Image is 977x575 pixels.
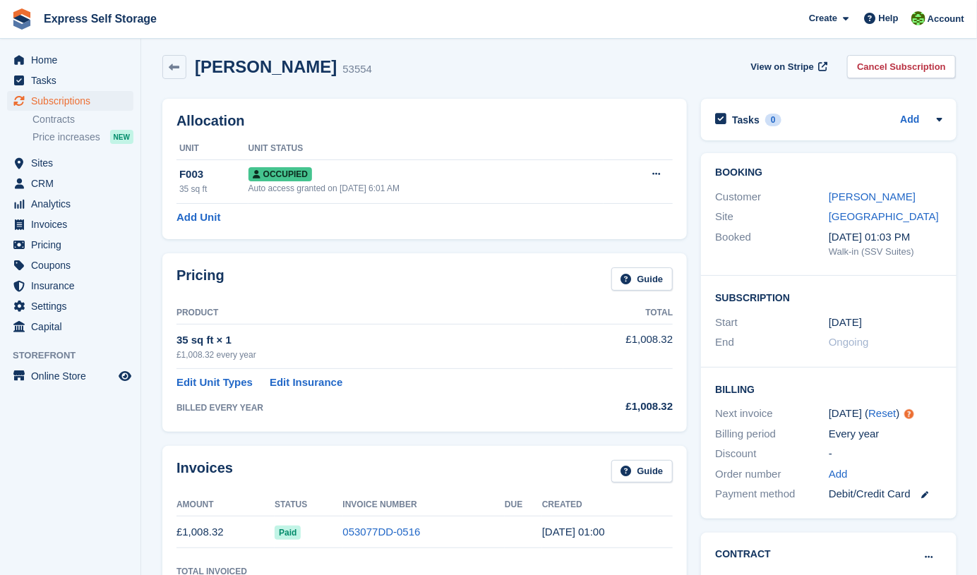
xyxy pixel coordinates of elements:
div: [DATE] ( ) [829,406,942,422]
span: Help [879,11,899,25]
a: menu [7,50,133,70]
a: Reset [868,407,896,419]
a: menu [7,317,133,337]
th: Created [542,494,673,516]
span: Occupied [248,167,312,181]
div: [DATE] 01:03 PM [829,229,942,246]
a: menu [7,255,133,275]
span: Sites [31,153,116,173]
div: Payment method [715,486,829,502]
span: Invoices [31,214,116,234]
span: Home [31,50,116,70]
span: Settings [31,296,116,316]
h2: Contract [715,547,771,562]
div: End [715,334,829,351]
span: Capital [31,317,116,337]
a: Edit Unit Types [176,375,253,391]
time: 2024-09-20 00:00:46 UTC [542,526,605,538]
div: Customer [715,189,829,205]
span: View on Stripe [751,60,814,74]
th: Due [505,494,542,516]
span: Account [928,12,964,26]
a: Express Self Storage [38,7,162,30]
td: £1,008.32 [176,516,275,548]
div: 0 [765,114,781,126]
a: Price increases NEW [32,129,133,145]
a: Cancel Subscription [847,55,956,78]
div: Every year [829,426,942,442]
span: Coupons [31,255,116,275]
a: Add [829,466,848,483]
a: Contracts [32,113,133,126]
div: 53554 [342,61,372,78]
th: Invoice Number [343,494,505,516]
a: Guide [611,460,673,483]
th: Total [563,302,673,325]
div: Booked [715,229,829,259]
a: menu [7,71,133,90]
th: Status [275,494,342,516]
a: menu [7,91,133,111]
h2: Invoices [176,460,233,483]
a: [GEOGRAPHIC_DATA] [829,210,939,222]
th: Unit Status [248,138,604,160]
div: NEW [110,130,133,144]
a: Add [900,112,919,128]
div: 35 sq ft [179,183,248,195]
a: menu [7,366,133,386]
h2: Tasks [732,114,760,126]
a: menu [7,153,133,173]
a: menu [7,194,133,214]
a: menu [7,296,133,316]
div: Auto access granted on [DATE] 6:01 AM [248,182,604,195]
div: Tooltip anchor [903,408,916,420]
h2: [PERSON_NAME] [195,57,337,76]
h2: Pricing [176,267,224,291]
img: Sonia Shah [911,11,925,25]
div: £1,008.32 every year [176,349,563,361]
div: Billing period [715,426,829,442]
div: Order number [715,466,829,483]
span: Ongoing [829,336,869,348]
h2: Booking [715,167,942,178]
a: Edit Insurance [270,375,342,391]
h2: Billing [715,382,942,396]
div: Start [715,315,829,331]
span: Analytics [31,194,116,214]
img: stora-icon-8386f47178a22dfd0bd8f6a31ec36ba5ce8667c1dd55bd0f319d3a0aa187defe.svg [11,8,32,30]
a: menu [7,214,133,234]
td: £1,008.32 [563,324,673,368]
span: Insurance [31,276,116,296]
span: Create [809,11,837,25]
div: F003 [179,167,248,183]
div: BILLED EVERY YEAR [176,401,563,414]
div: Discount [715,446,829,462]
a: Guide [611,267,673,291]
span: Pricing [31,235,116,255]
span: Paid [275,526,301,540]
span: Tasks [31,71,116,90]
th: Unit [176,138,248,160]
a: [PERSON_NAME] [829,190,916,202]
div: - [829,446,942,462]
div: 35 sq ft × 1 [176,332,563,349]
span: Online Store [31,366,116,386]
a: View on Stripe [745,55,831,78]
a: 053077DD-0516 [343,526,421,538]
th: Product [176,302,563,325]
a: menu [7,276,133,296]
a: Preview store [116,368,133,385]
span: CRM [31,174,116,193]
time: 2024-09-20 00:00:00 UTC [829,315,862,331]
span: Storefront [13,349,140,363]
div: Debit/Credit Card [829,486,942,502]
a: Add Unit [176,210,220,226]
a: menu [7,174,133,193]
th: Amount [176,494,275,516]
a: menu [7,235,133,255]
h2: Allocation [176,113,673,129]
h2: Subscription [715,290,942,304]
div: Site [715,209,829,225]
div: Walk-in (SSV Suites) [829,245,942,259]
span: Subscriptions [31,91,116,111]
